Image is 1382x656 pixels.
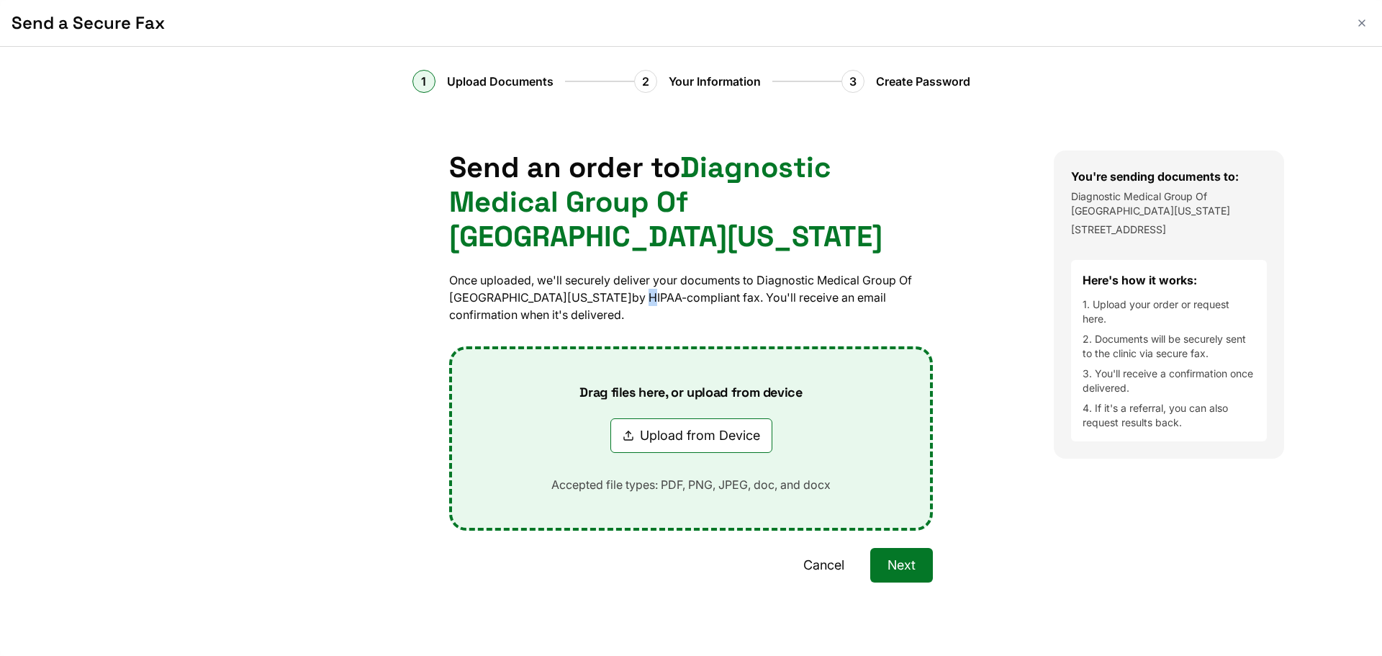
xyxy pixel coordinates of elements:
[556,384,825,401] p: Drag files here, or upload from device
[634,70,657,93] div: 2
[1083,271,1255,289] h4: Here's how it works:
[870,548,933,583] button: Next
[841,70,864,93] div: 3
[449,150,933,254] h1: Send an order to
[12,12,1342,35] h1: Send a Secure Fax
[1353,14,1370,32] button: Close
[528,476,854,493] p: Accepted file types: PDF, PNG, JPEG, doc, and docx
[1083,401,1255,430] li: 4. If it's a referral, you can also request results back.
[1071,223,1267,237] p: [STREET_ADDRESS]
[1071,189,1267,218] p: Diagnostic Medical Group Of [GEOGRAPHIC_DATA][US_STATE]
[1083,297,1255,326] li: 1. Upload your order or request here.
[1083,367,1255,395] li: 3. You'll receive a confirmation once delivered.
[1083,332,1255,361] li: 2. Documents will be securely sent to the clinic via secure fax.
[876,73,970,90] span: Create Password
[786,548,862,583] button: Cancel
[610,418,772,453] button: Upload from Device
[1071,168,1267,185] h3: You're sending documents to:
[412,70,435,93] div: 1
[669,73,761,90] span: Your Information
[449,271,933,323] p: Once uploaded, we'll securely deliver your documents to Diagnostic Medical Group Of [GEOGRAPHIC_D...
[449,149,882,255] span: Diagnostic Medical Group Of [GEOGRAPHIC_DATA][US_STATE]
[447,73,554,90] span: Upload Documents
